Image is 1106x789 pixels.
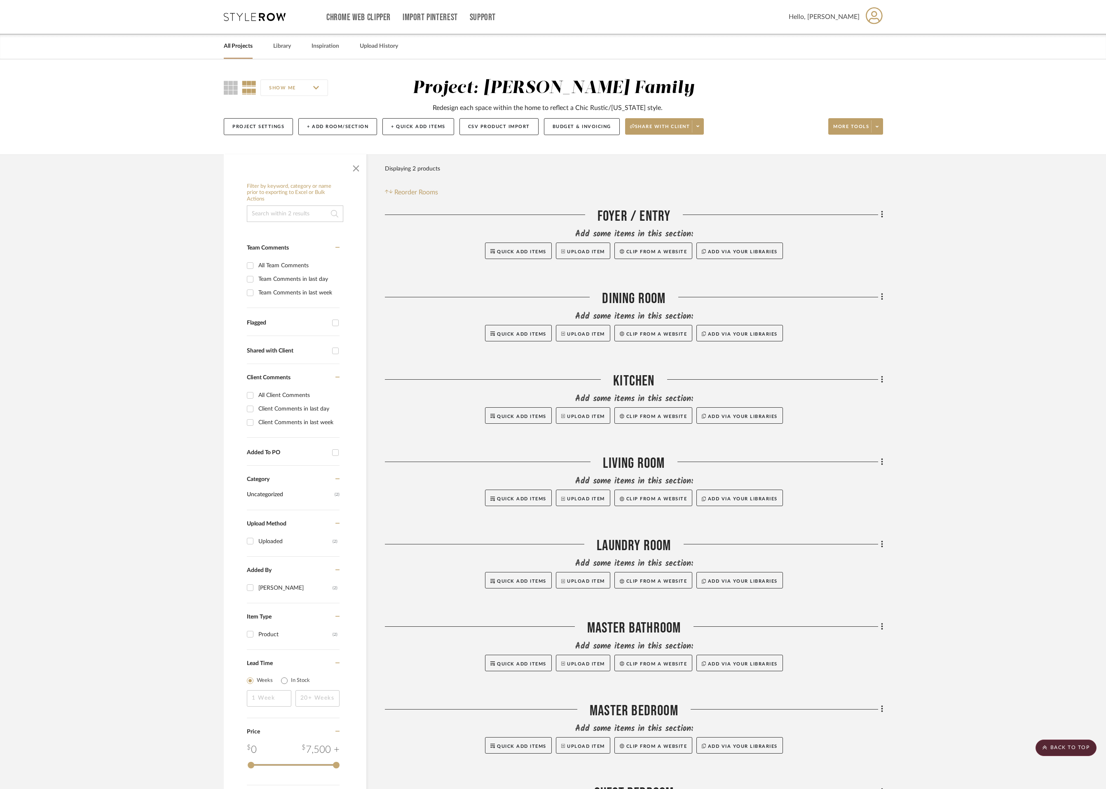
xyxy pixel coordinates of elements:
div: (2) [333,535,337,548]
div: Added To PO [247,449,328,456]
div: 0 [247,742,257,757]
div: Add some items in this section: [385,311,883,322]
h6: Filter by keyword, category or name prior to exporting to Excel or Bulk Actions [247,183,343,203]
button: Add via your libraries [696,490,783,506]
div: [PERSON_NAME] [258,581,333,595]
div: Add some items in this section: [385,476,883,487]
a: Upload History [360,41,398,52]
span: Added By [247,567,272,573]
a: Support [470,14,496,21]
button: Clip from a website [614,325,692,341]
span: Team Comments [247,245,289,251]
span: Client Comments [247,375,291,380]
button: Upload Item [556,325,610,341]
span: Category [247,476,269,483]
button: Add via your libraries [696,325,783,341]
span: Quick Add Items [497,662,546,666]
button: + Quick Add Items [382,118,454,135]
div: Client Comments in last day [258,402,337,416]
span: Share with client [630,124,690,136]
input: 20+ Weeks [295,690,340,707]
div: Team Comments in last day [258,273,337,286]
div: (2) [333,628,337,641]
button: Add via your libraries [696,737,783,754]
div: Displaying 2 products [385,161,440,177]
button: Upload Item [556,572,610,588]
span: Uncategorized [247,488,333,502]
button: Clip from a website [614,243,692,259]
span: Lead Time [247,661,273,666]
button: Quick Add Items [485,243,552,259]
span: Reorder Rooms [394,187,438,197]
button: Upload Item [556,655,610,671]
span: Upload Method [247,521,286,527]
div: Product [258,628,333,641]
button: Clip from a website [614,655,692,671]
div: Client Comments in last week [258,416,337,429]
a: All Projects [224,41,253,52]
button: Project Settings [224,118,293,135]
a: Library [273,41,291,52]
button: Upload Item [556,243,610,259]
input: Search within 2 results [247,205,343,222]
span: Quick Add Items [497,414,546,419]
button: Share with client [625,118,704,135]
span: (2) [335,488,340,501]
button: Upload Item [556,737,610,754]
button: Clip from a website [614,490,692,506]
div: Redesign each space within the home to reflect a Chic Rustic/[US_STATE] style. [433,103,663,113]
button: Quick Add Items [485,325,552,341]
a: Inspiration [312,41,339,52]
div: 7,500 + [302,742,340,757]
span: Quick Add Items [497,250,546,254]
div: All Team Comments [258,259,337,272]
button: Clip from a website [614,572,692,588]
div: (2) [333,581,337,595]
button: Upload Item [556,407,610,424]
button: Clip from a website [614,737,692,754]
div: Add some items in this section: [385,641,883,652]
div: Team Comments in last week [258,286,337,299]
div: Shared with Client [247,348,328,355]
span: More tools [833,124,869,136]
a: Chrome Web Clipper [326,14,391,21]
label: In Stock [291,677,310,685]
button: CSV Product Import [459,118,539,135]
button: Close [348,159,364,175]
button: More tools [828,118,883,135]
div: Add some items in this section: [385,229,883,240]
span: Quick Add Items [497,332,546,336]
div: Add some items in this section: [385,558,883,570]
button: Quick Add Items [485,490,552,506]
button: Quick Add Items [485,572,552,588]
div: Uploaded [258,535,333,548]
button: Upload Item [556,490,610,506]
div: Add some items in this section: [385,723,883,735]
a: Import Pinterest [403,14,458,21]
button: Budget & Invoicing [544,118,620,135]
input: 1 Week [247,690,291,707]
span: Quick Add Items [497,744,546,749]
button: Clip from a website [614,407,692,424]
button: Reorder Rooms [385,187,438,197]
button: Add via your libraries [696,243,783,259]
button: Add via your libraries [696,407,783,424]
button: + Add Room/Section [298,118,377,135]
div: All Client Comments [258,389,337,402]
div: Flagged [247,320,328,327]
button: Quick Add Items [485,407,552,424]
span: Quick Add Items [497,579,546,584]
span: Item Type [247,614,272,620]
button: Quick Add Items [485,737,552,754]
span: Price [247,729,260,735]
div: Add some items in this section: [385,393,883,405]
button: Add via your libraries [696,655,783,671]
span: Hello, [PERSON_NAME] [789,12,860,22]
div: Project: [PERSON_NAME] Family [412,79,694,97]
span: Quick Add Items [497,497,546,501]
label: Weeks [257,677,273,685]
scroll-to-top-button: BACK TO TOP [1036,740,1097,756]
button: Add via your libraries [696,572,783,588]
button: Quick Add Items [485,655,552,671]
